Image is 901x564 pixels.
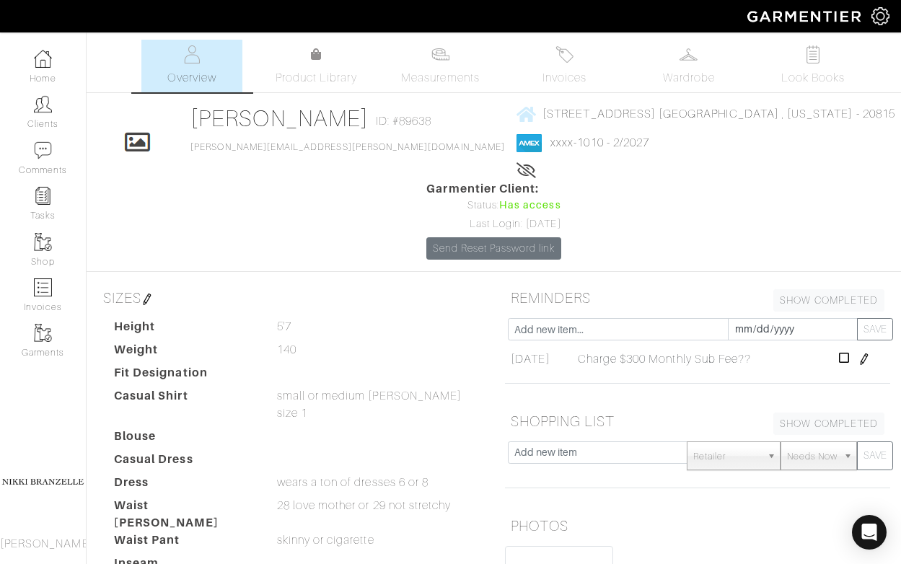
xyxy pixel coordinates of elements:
[555,45,573,63] img: orders-27d20c2124de7fd6de4e0e44c1d41de31381a507db9b33961299e4e07d508b8c.svg
[505,283,891,312] h5: REMINDERS
[857,441,893,470] button: SAVE
[277,341,296,358] span: 140
[34,95,52,113] img: clients-icon-6bae9207a08558b7cb47a8932f037763ab4055f8c8b6bfacd5dc20c3e0201464.png
[857,318,893,340] button: SAVE
[34,187,52,205] img: reminder-icon-8004d30b9f0a5d33ae49ab947aed9ed385cf756f9e5892f1edd6e32f2345188e.png
[740,4,871,29] img: garmentier-logo-header-white-b43fb05a5012e4ada735d5af1a66efaba907eab6374d6393d1fbf88cb4ef424d.png
[499,198,561,213] span: Has access
[34,324,52,342] img: garments-icon-b7da505a4dc4fd61783c78ac3ca0ef83fa9d6f193b1c9dc38574b1d14d53ca28.png
[277,387,483,422] span: small or medium [PERSON_NAME] size 1
[426,198,561,213] div: Status:
[401,69,480,87] span: Measurements
[508,441,687,464] input: Add new item
[190,142,505,152] a: [PERSON_NAME][EMAIL_ADDRESS][PERSON_NAME][DOMAIN_NAME]
[762,40,863,92] a: Look Books
[390,40,491,92] a: Measurements
[103,428,266,451] dt: Blouse
[693,442,761,471] span: Retailer
[34,141,52,159] img: comment-icon-a0a6a9ef722e966f86d9cbdc48e553b5cf19dbc54f86b18d962a5391bc8f6eb6.png
[34,50,52,68] img: dashboard-icon-dbcd8f5a0b271acd01030246c82b418ddd0df26cd7fceb0bd07c9910d44c42f6.png
[103,497,266,532] dt: Waist [PERSON_NAME]
[680,45,698,63] img: wardrobe-487a4870c1b7c33e795ec22d11cfc2ed9d08956e64fb3008fe2437562e282088.svg
[277,474,428,491] span: wears a ton of dresses 6 or 8
[190,105,369,131] a: [PERSON_NAME]
[431,45,449,63] img: measurements-466bbee1fd09ba9460f595b01e5d73f9e2bff037440d3c8f018324cb6cdf7a4a.svg
[103,364,266,387] dt: Fit Designation
[542,107,895,120] span: [STREET_ADDRESS] [GEOGRAPHIC_DATA] , [US_STATE] - 20815
[183,45,201,63] img: basicinfo-40fd8af6dae0f16599ec9e87c0ef1c0a1fdea2edbe929e3d69a839185d80c458.svg
[103,451,266,474] dt: Casual Dress
[550,136,649,149] a: xxxx-1010 - 2/2027
[277,497,452,514] span: 28 love mother or 29 not stretchy
[426,237,561,260] a: Send Reset Password link
[508,318,729,340] input: Add new item...
[787,442,838,471] span: Needs Now
[514,40,615,92] a: Invoices
[542,69,586,87] span: Invoices
[426,180,561,198] span: Garmentier Client:
[103,532,266,555] dt: Waist Pant
[277,532,374,549] span: skinny or cigarette
[276,69,357,87] span: Product Library
[103,474,266,497] dt: Dress
[638,40,739,92] a: Wardrobe
[773,289,884,312] a: SHOW COMPLETED
[858,353,870,365] img: pen-cf24a1663064a2ec1b9c1bd2387e9de7a2fa800b781884d57f21acf72779bad2.png
[103,387,266,428] dt: Casual Shirt
[103,318,266,341] dt: Height
[852,515,887,550] div: Open Intercom Messenger
[871,7,889,25] img: gear-icon-white-bd11855cb880d31180b6d7d6211b90ccbf57a29d726f0c71d8c61bd08dd39cc2.png
[277,318,291,335] span: 5'7
[773,413,884,435] a: SHOW COMPLETED
[517,105,895,123] a: [STREET_ADDRESS] [GEOGRAPHIC_DATA] , [US_STATE] - 20815
[426,216,561,232] div: Last Login: [DATE]
[663,69,715,87] span: Wardrobe
[34,278,52,296] img: orders-icon-0abe47150d42831381b5fb84f609e132dff9fe21cb692f30cb5eec754e2cba89.png
[141,294,153,305] img: pen-cf24a1663064a2ec1b9c1bd2387e9de7a2fa800b781884d57f21acf72779bad2.png
[578,351,751,368] span: Charge $300 Monthly Sub Fee??
[511,351,550,368] span: [DATE]
[804,45,822,63] img: todo-9ac3debb85659649dc8f770b8b6100bb5dab4b48dedcbae339e5042a72dfd3cc.svg
[167,69,216,87] span: Overview
[265,46,366,87] a: Product Library
[376,113,432,130] span: ID: #89638
[103,341,266,364] dt: Weight
[505,511,891,540] h5: PHOTOS
[97,283,483,312] h5: SIZES
[781,69,845,87] span: Look Books
[141,40,242,92] a: Overview
[505,407,891,436] h5: SHOPPING LIST
[34,233,52,251] img: garments-icon-b7da505a4dc4fd61783c78ac3ca0ef83fa9d6f193b1c9dc38574b1d14d53ca28.png
[517,134,542,152] img: american_express-1200034d2e149cdf2cc7894a33a747db654cf6f8355cb502592f1d228b2ac700.png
